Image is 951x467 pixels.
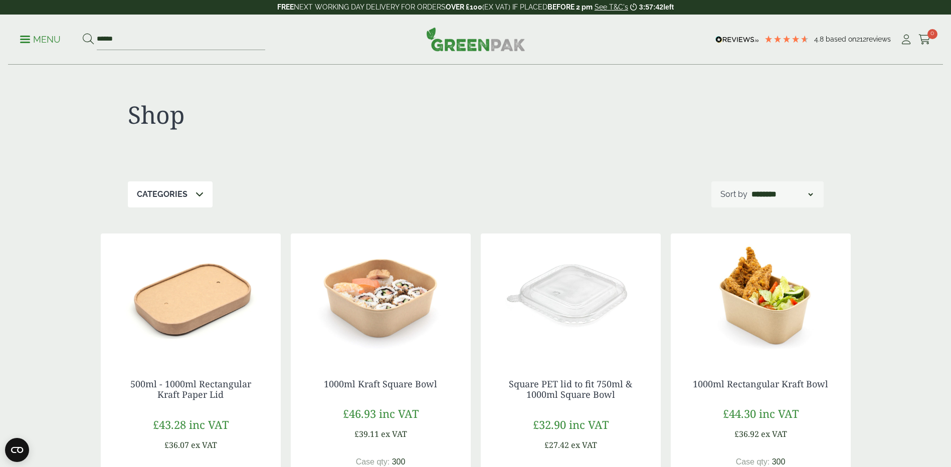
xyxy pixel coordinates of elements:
a: Square PET lid to fit 750ml & 1000ml Square Bowl [509,378,632,401]
span: Case qty: [736,457,770,466]
span: inc VAT [189,417,229,432]
div: 4.79 Stars [764,35,809,44]
a: See T&C's [595,3,628,11]
img: 1000ml Rectangular Kraft Bowl with food contents [671,233,851,359]
select: Shop order [749,188,815,200]
span: Case qty: [356,457,390,466]
span: 212 [856,35,866,43]
img: GreenPak Supplies [426,27,525,51]
a: 1000ml Kraft Square Bowl [324,378,437,390]
a: 500ml - 1000ml Rectangular Kraft Paper Lid [130,378,251,401]
img: 2723010 Square Kraft Bowl Lid, fits 500 to 1400ml Square Bowls (1) [481,233,661,359]
span: 300 [772,457,786,466]
span: reviews [866,35,891,43]
span: 3:57:42 [639,3,663,11]
span: £46.93 [343,406,376,421]
button: Open CMP widget [5,438,29,462]
span: ex VAT [761,428,787,439]
span: £39.11 [354,428,379,439]
span: 4.8 [814,35,826,43]
span: £36.07 [164,439,189,450]
img: 2723006 Paper Lid for Rectangular Kraft Bowl v1 [101,233,281,359]
img: REVIEWS.io [715,36,759,43]
a: 0 [918,32,931,47]
span: ex VAT [381,428,407,439]
span: inc VAT [569,417,609,432]
strong: FREE [277,3,294,11]
strong: BEFORE 2 pm [547,3,593,11]
span: £36.92 [734,428,759,439]
span: £27.42 [544,439,569,450]
span: ex VAT [191,439,217,450]
span: 300 [392,457,406,466]
i: My Account [900,35,912,45]
span: £44.30 [723,406,756,421]
h1: Shop [128,100,476,129]
span: £43.28 [153,417,186,432]
span: Based on [826,35,856,43]
p: Sort by [720,188,747,200]
span: 0 [927,29,937,39]
span: £32.90 [533,417,566,432]
img: 2723009 1000ml Square Kraft Bowl with Sushi contents [291,233,471,359]
span: left [663,3,674,11]
a: Menu [20,34,61,44]
a: 1000ml Rectangular Kraft Bowl [693,378,828,390]
span: ex VAT [571,439,597,450]
p: Categories [137,188,187,200]
span: inc VAT [759,406,799,421]
strong: OVER £100 [446,3,482,11]
i: Cart [918,35,931,45]
p: Menu [20,34,61,46]
span: inc VAT [379,406,419,421]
